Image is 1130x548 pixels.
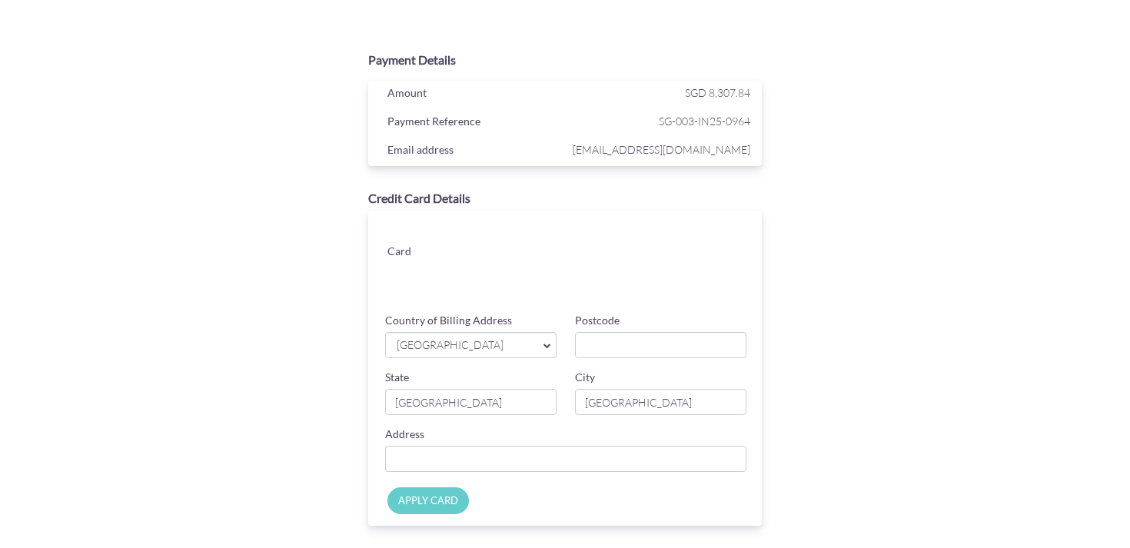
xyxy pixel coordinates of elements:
div: Email address [376,140,569,163]
input: APPLY CARD [387,487,469,514]
span: SG-003-IN25-0964 [569,111,750,131]
label: City [575,370,595,385]
iframe: Secure card security code input frame [617,260,747,287]
label: State [385,370,409,385]
span: SGD 8,307.84 [685,86,750,99]
div: Credit Card Details [368,190,762,208]
div: Payment Reference [376,111,569,135]
div: Card [376,241,472,264]
label: Country of Billing Address [385,313,512,328]
span: [GEOGRAPHIC_DATA] [395,337,531,354]
iframe: Secure card number input frame [484,226,748,254]
span: [EMAIL_ADDRESS][DOMAIN_NAME] [569,140,750,159]
a: [GEOGRAPHIC_DATA] [385,332,557,358]
div: Amount [376,83,569,106]
label: Postcode [575,313,620,328]
iframe: Secure card expiration date input frame [484,260,615,287]
label: Address [385,427,424,442]
div: Payment Details [368,51,762,69]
